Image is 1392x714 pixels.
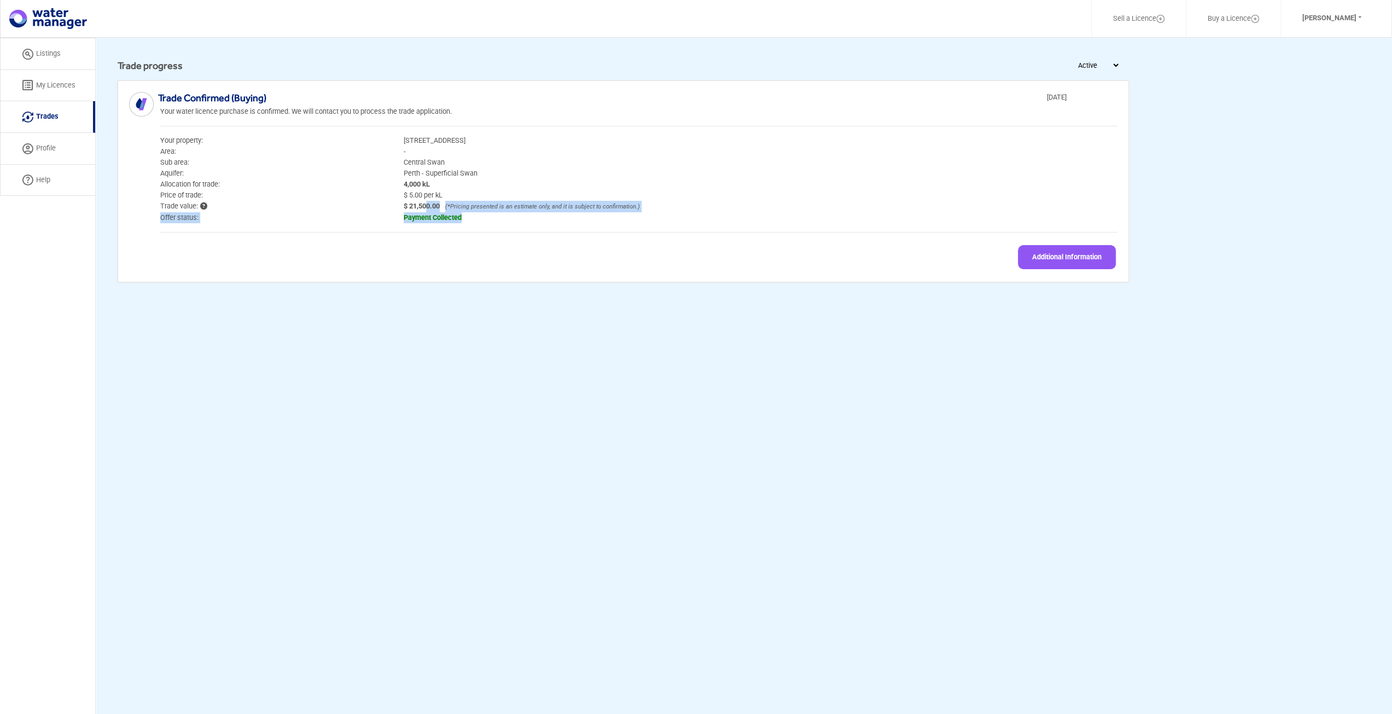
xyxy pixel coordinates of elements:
a: Sell a Licence [1099,6,1179,32]
p: Sub area: [152,157,395,168]
h6: Trade progress [118,60,611,72]
p: Area: [152,146,395,157]
button: Additional Information [1018,245,1116,270]
b: 4,000 kL [404,180,430,188]
img: listing icon [22,49,33,60]
p: Price of trade: [152,190,395,201]
h3: Trade Confirmed (Buying) [158,92,738,104]
img: trade icon [22,112,33,123]
span: Central Swan [395,157,1126,168]
span: - [395,146,1126,157]
p: Your property: [152,135,395,146]
img: Layer_1.svg [1156,15,1164,23]
img: logo.svg [9,8,87,29]
p: Offer status: [152,212,395,223]
img: icon%20white.svg [129,92,154,117]
p: Trade value: [152,201,395,212]
p: [DATE] [748,92,1067,103]
b: payment collected [404,213,462,222]
img: Profile Icon [22,143,33,154]
a: Buy a Licence [1193,6,1273,32]
img: help icon [22,175,33,185]
img: licenses icon [22,80,33,91]
span: $ 5.00 per kL [395,190,1126,201]
span: [STREET_ADDRESS] [395,135,1126,146]
select: select trade [1062,60,1121,71]
i: (*Pricing presented is an estimate only, and it is subject to confirmation.) [445,203,640,210]
b: $ 21,500.00 [404,202,440,210]
button: [PERSON_NAME] [1288,6,1376,31]
img: Layer_1.svg [1251,15,1259,23]
span: Perth - Superficial Swan [395,168,1126,179]
p: Aquifer: [152,168,395,179]
p: Allocation for trade: [152,179,395,190]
